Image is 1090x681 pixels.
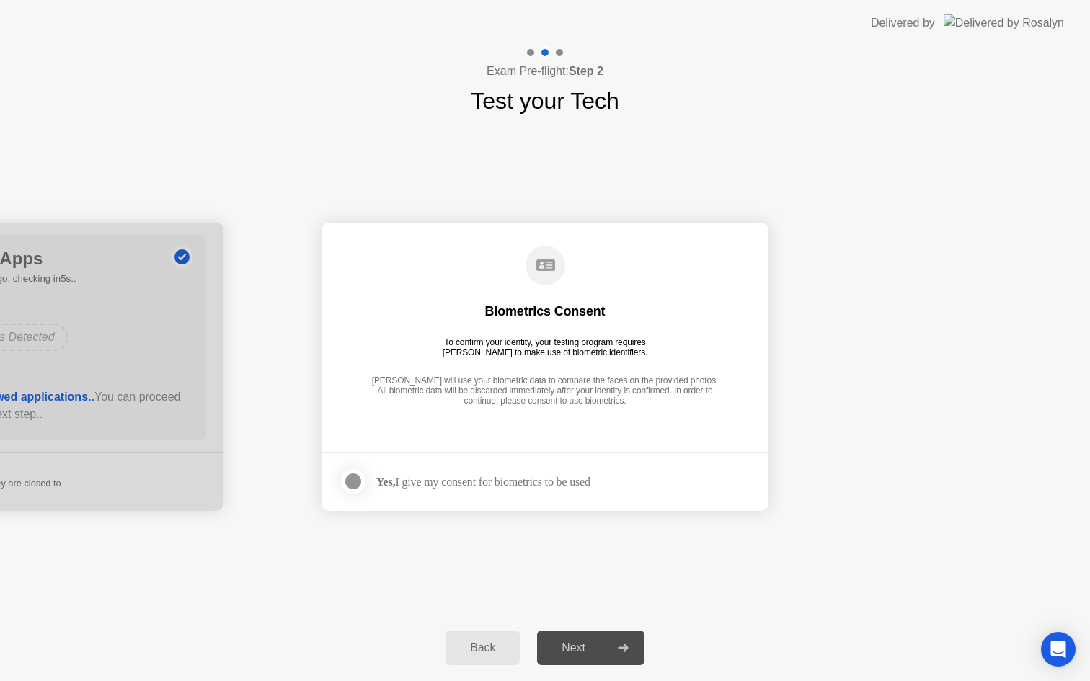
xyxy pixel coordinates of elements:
div: Delivered by [871,14,935,32]
div: I give my consent for biometrics to be used [376,475,590,489]
div: Back [450,641,515,654]
strong: Yes, [376,476,395,488]
button: Next [537,631,644,665]
div: [PERSON_NAME] will use your biometric data to compare the faces on the provided photos. All biome... [368,375,722,408]
img: Delivered by Rosalyn [944,14,1064,31]
div: Next [541,641,606,654]
b: Step 2 [569,65,603,77]
h1: Test your Tech [471,84,619,118]
div: To confirm your identity, your testing program requires [PERSON_NAME] to make use of biometric id... [437,337,654,357]
div: Open Intercom Messenger [1041,632,1076,667]
div: Biometrics Consent [485,303,606,320]
button: Back [446,631,520,665]
h4: Exam Pre-flight: [487,63,603,80]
